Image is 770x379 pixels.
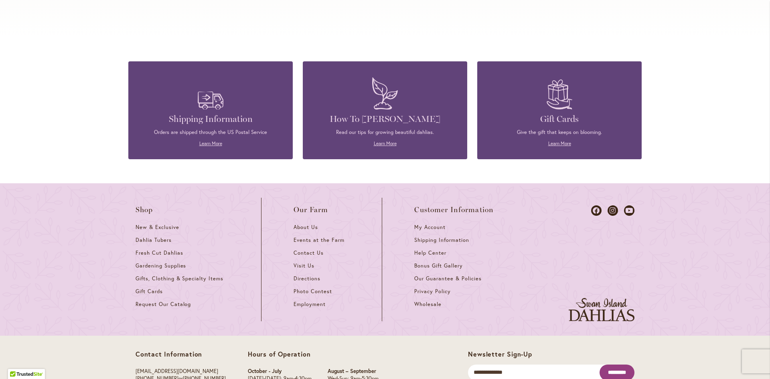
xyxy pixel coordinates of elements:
[414,288,451,295] span: Privacy Policy
[199,140,222,146] a: Learn More
[489,129,630,136] p: Give the gift that keeps on blooming.
[294,224,318,231] span: About Us
[294,237,344,243] span: Events at the Farm
[414,301,442,308] span: Wholesale
[294,249,324,256] span: Contact Us
[136,368,218,375] a: [EMAIL_ADDRESS][DOMAIN_NAME]
[136,237,172,243] span: Dahlia Tubers
[374,140,397,146] a: Learn More
[468,350,532,358] span: Newsletter Sign-Up
[624,205,634,216] a: Dahlias on Youtube
[414,262,462,269] span: Bonus Gift Gallery
[489,113,630,125] h4: Gift Cards
[248,350,386,358] p: Hours of Operation
[294,262,314,269] span: Visit Us
[136,206,153,214] span: Shop
[294,301,326,308] span: Employment
[414,224,446,231] span: My Account
[136,275,223,282] span: Gifts, Clothing & Specialty Items
[414,275,481,282] span: Our Guarantee & Policies
[136,249,183,256] span: Fresh Cut Dahlias
[294,275,320,282] span: Directions
[294,206,328,214] span: Our Farm
[136,350,226,358] p: Contact Information
[548,140,571,146] a: Learn More
[414,249,446,256] span: Help Center
[608,205,618,216] a: Dahlias on Instagram
[315,113,455,125] h4: How To [PERSON_NAME]
[414,206,494,214] span: Customer Information
[136,288,163,295] span: Gift Cards
[294,288,332,295] span: Photo Contest
[140,129,281,136] p: Orders are shipped through the US Postal Service
[414,237,469,243] span: Shipping Information
[140,113,281,125] h4: Shipping Information
[315,129,455,136] p: Read our tips for growing beautiful dahlias.
[591,205,602,216] a: Dahlias on Facebook
[136,262,186,269] span: Gardening Supplies
[136,224,179,231] span: New & Exclusive
[136,301,191,308] span: Request Our Catalog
